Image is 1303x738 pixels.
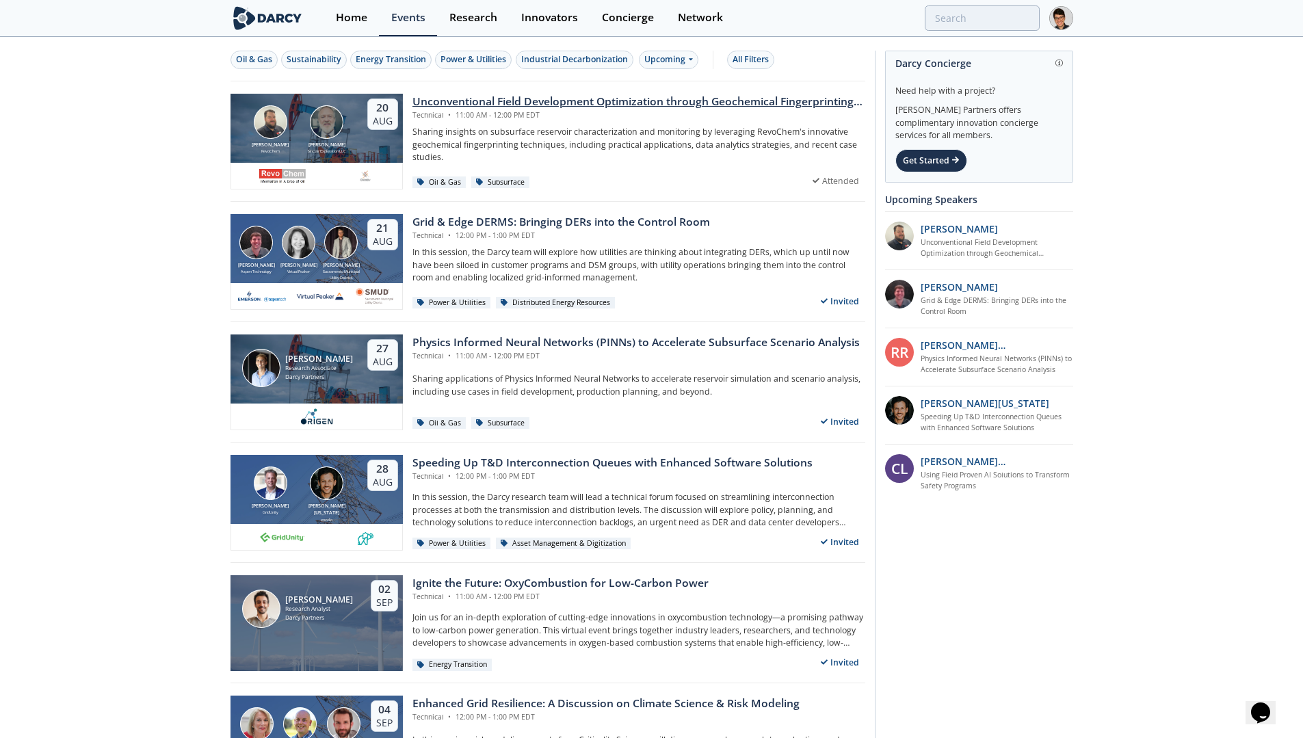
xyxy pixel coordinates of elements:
[373,222,393,235] div: 21
[310,466,343,500] img: Luigi Montana
[412,491,865,529] p: In this session, the Darcy research team will lead a technical forum focused on streamlining inte...
[306,517,348,523] div: envelio
[306,148,348,154] div: Sinclair Exploration LLC
[285,605,353,614] div: Research Analyst
[925,5,1040,31] input: Advanced Search
[412,373,865,398] p: Sharing applications of Physics Informed Neural Networks to accelerate reservoir simulation and s...
[373,462,393,476] div: 28
[412,538,491,550] div: Power & Utilities
[285,373,353,382] div: Darcy Partners
[336,12,367,23] div: Home
[516,51,633,69] button: Industrial Decarbonization
[471,176,530,189] div: Subsurface
[296,288,344,304] img: virtual-peaker.com.png
[412,334,860,351] div: Physics Informed Neural Networks (PINNs) to Accelerate Subsurface Scenario Analysis
[412,471,813,482] div: Technical 12:00 PM - 1:00 PM EDT
[412,351,860,362] div: Technical 11:00 AM - 12:00 PM EDT
[412,110,865,121] div: Technical 11:00 AM - 12:00 PM EDT
[285,354,353,364] div: [PERSON_NAME]
[921,412,1073,434] a: Speeding Up T&D Interconnection Queues with Enhanced Software Solutions
[885,222,914,250] img: 2k2ez1SvSiOh3gKHmcgF
[412,455,813,471] div: Speeding Up T&D Interconnection Queues with Enhanced Software Solutions
[376,717,393,729] div: Sep
[921,222,998,236] p: [PERSON_NAME]
[446,471,453,481] span: •
[412,417,466,430] div: Oil & Gas
[921,470,1073,492] a: Using Field Proven AI Solutions to Transform Safety Programs
[412,696,800,712] div: Enhanced Grid Resilience: A Discussion on Climate Science & Risk Modeling
[357,168,374,184] img: ovintiv.com.png
[285,364,353,373] div: Research Associate
[376,583,393,596] div: 02
[350,51,432,69] button: Energy Transition
[320,262,363,269] div: [PERSON_NAME]
[296,408,337,425] img: origen.ai.png
[412,659,492,671] div: Energy Transition
[373,101,393,115] div: 20
[249,148,291,154] div: RevoChem
[806,172,865,189] div: Attended
[373,342,393,356] div: 27
[320,269,363,280] div: Sacramento Municipal Utility District.
[285,595,353,605] div: [PERSON_NAME]
[306,503,348,517] div: [PERSON_NAME][US_STATE]
[278,262,320,269] div: [PERSON_NAME]
[231,334,865,430] a: Juan Mayol [PERSON_NAME] Research Associate Darcy Partners 27 Aug Physics Informed Neural Network...
[412,246,865,284] p: In this session, the Darcy team will explore how utilities are thinking about integrating DERs, w...
[239,226,273,259] img: Jonathan Curtis
[254,105,287,139] img: Bob Aylsworth
[446,351,453,360] span: •
[306,142,348,149] div: [PERSON_NAME]
[242,349,280,387] img: Juan Mayol
[449,12,497,23] div: Research
[815,533,865,551] div: Invited
[921,237,1073,259] a: Unconventional Field Development Optimization through Geochemical Fingerprinting Technology
[278,269,320,274] div: Virtual Peaker
[521,53,628,66] div: Industrial Decarbonization
[815,654,865,671] div: Invited
[1055,60,1063,67] img: information.svg
[236,53,272,66] div: Oil & Gas
[231,455,865,551] a: Brian Fitzsimons [PERSON_NAME] GridUnity Luigi Montana [PERSON_NAME][US_STATE] envelio 28 Aug Spe...
[639,51,698,69] div: Upcoming
[231,214,865,310] a: Jonathan Curtis [PERSON_NAME] Aspen Technology Brenda Chew [PERSON_NAME] Virtual Peaker Yevgeniy ...
[373,356,393,368] div: Aug
[885,187,1073,211] div: Upcoming Speakers
[259,168,306,184] img: revochem.com.png
[921,280,998,294] p: [PERSON_NAME]
[727,51,774,69] button: All Filters
[895,149,967,172] div: Get Started
[412,611,865,649] p: Join us for an in-depth exploration of cutting-edge innovations in oxycombustion technology—a pro...
[412,214,710,230] div: Grid & Edge DERMS: Bringing DERs into the Control Room
[231,51,278,69] button: Oil & Gas
[356,53,426,66] div: Energy Transition
[249,142,291,149] div: [PERSON_NAME]
[235,262,278,269] div: [PERSON_NAME]
[435,51,512,69] button: Power & Utilities
[412,126,865,163] p: Sharing insights on subsurface reservoir characterization and monitoring by leveraging RevoChem's...
[357,529,374,545] img: 336b6de1-6040-4323-9c13-5718d9811639
[412,230,710,241] div: Technical 12:00 PM - 1:00 PM EDT
[921,396,1049,410] p: [PERSON_NAME][US_STATE]
[285,614,353,622] div: Darcy Partners
[235,269,278,274] div: Aspen Technology
[249,510,291,515] div: GridUnity
[231,575,865,671] a: Nicolas Lassalle [PERSON_NAME] Research Analyst Darcy Partners 02 Sep Ignite the Future: OxyCombu...
[310,105,343,139] img: John Sinclair
[391,12,425,23] div: Events
[885,280,914,308] img: accc9a8e-a9c1-4d58-ae37-132228efcf55
[231,94,865,189] a: Bob Aylsworth [PERSON_NAME] RevoChem John Sinclair [PERSON_NAME] Sinclair Exploration LLC 20 Aug ...
[895,97,1063,142] div: [PERSON_NAME] Partners offers complimentary innovation concierge services for all members.
[412,575,709,592] div: Ignite the Future: OxyCombustion for Low-Carbon Power
[921,338,1073,352] p: [PERSON_NAME] [PERSON_NAME]
[885,454,914,483] div: CL
[242,590,280,628] img: Nicolas Lassalle
[446,230,453,240] span: •
[373,235,393,248] div: Aug
[376,596,393,609] div: Sep
[281,51,347,69] button: Sustainability
[471,417,530,430] div: Subsurface
[238,288,286,304] img: cb84fb6c-3603-43a1-87e3-48fd23fb317a
[412,94,865,110] div: Unconventional Field Development Optimization through Geochemical Fingerprinting Technology
[815,293,865,310] div: Invited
